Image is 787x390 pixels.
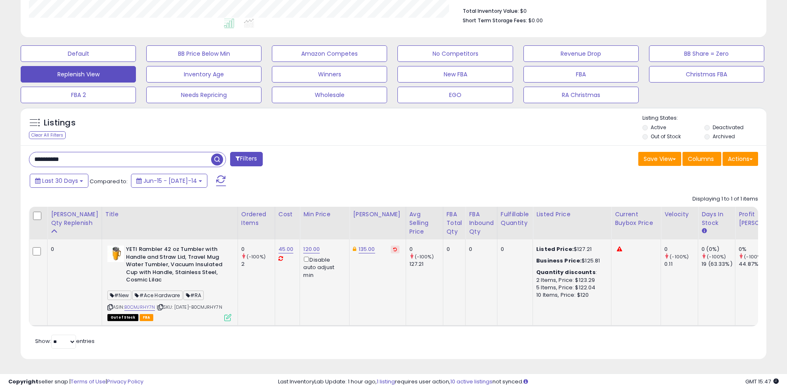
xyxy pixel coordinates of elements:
div: 2 Items, Price: $123.29 [536,277,605,284]
button: Columns [682,152,721,166]
div: 0 (0%) [701,246,735,253]
b: Listed Price: [536,245,574,253]
button: Amazon Competes [272,45,387,62]
button: Wholesale [272,87,387,103]
div: 0 [409,246,443,253]
span: Jun-15 - [DATE]-14 [143,177,197,185]
div: FBA Total Qty [447,210,462,236]
a: 135.00 [359,245,375,253]
button: Needs Repricing [146,87,262,103]
button: Revenue Drop [523,45,639,62]
div: Cost [278,210,297,219]
p: Listing States: [642,114,766,122]
div: 19 (63.33%) [701,260,735,268]
a: 45.00 [278,245,294,253]
label: Deactivated [713,124,744,131]
div: 127.21 [409,260,443,268]
a: Privacy Policy [107,378,143,385]
a: B0CMJRHY7N [124,304,155,311]
button: Winners [272,66,387,83]
div: Velocity [664,210,694,219]
button: RA Christmas [523,87,639,103]
a: 10 active listings [450,378,492,385]
div: 5 Items, Price: $122.04 [536,284,605,291]
span: #RA [183,291,204,300]
div: 0 [501,246,526,253]
li: $0 [463,5,752,15]
th: Please note that this number is a calculation based on your required days of coverage and your ve... [48,207,102,239]
button: Jun-15 - [DATE]-14 [131,174,207,188]
span: Columns [688,155,714,163]
div: : [536,269,605,276]
b: Business Price: [536,257,582,265]
a: 120.00 [303,245,320,253]
div: Clear All Filters [29,131,66,139]
div: [PERSON_NAME] [353,210,402,219]
button: Default [21,45,136,62]
button: Filters [230,152,262,166]
div: 10 Items, Price: $120 [536,291,605,299]
div: Current Buybox Price [615,210,657,227]
span: $0.00 [528,17,543,24]
div: $127.21 [536,246,605,253]
label: Archived [713,133,735,140]
div: 0 [447,246,459,253]
span: Last 30 Days [42,177,78,185]
button: FBA 2 [21,87,136,103]
div: seller snap | | [8,378,143,386]
div: ASIN: [107,246,231,320]
button: Inventory Age [146,66,262,83]
div: Fulfillable Quantity [501,210,529,227]
div: Last InventoryLab Update: 1 hour ago, requires user action, not synced. [278,378,779,386]
label: Active [651,124,666,131]
span: All listings that are currently out of stock and unavailable for purchase on Amazon [107,314,138,321]
div: 0 [664,246,698,253]
a: 1 listing [377,378,395,385]
button: FBA [523,66,639,83]
img: 41NeHxEIxML._SL40_.jpg [107,246,124,262]
b: YETI Rambler 42 oz Tumbler with Handle and Straw Lid, Travel Mug Water Tumbler, Vacuum Insulated ... [126,246,226,286]
button: Save View [638,152,681,166]
div: $125.81 [536,257,605,265]
div: [PERSON_NAME] Qty Replenish [51,210,98,227]
small: (-100%) [670,253,689,260]
button: Replenish View [21,66,136,83]
button: Actions [723,152,758,166]
small: Days In Stock. [701,227,706,235]
div: Min Price [303,210,346,219]
button: New FBA [397,66,513,83]
b: Short Term Storage Fees: [463,17,527,24]
div: Avg Selling Price [409,210,440,236]
div: 0 [51,246,95,253]
div: Listed Price [536,210,608,219]
span: #New [107,291,132,300]
button: Christmas FBA [649,66,764,83]
span: | SKU: [DATE]-B0CMJRHY7N [157,304,222,310]
span: Compared to: [90,177,128,185]
div: 0.11 [664,260,698,268]
small: (-100%) [707,253,726,260]
b: Quantity discounts [536,268,596,276]
div: Disable auto adjust min [303,255,343,279]
small: (-100%) [247,253,266,260]
button: Last 30 Days [30,174,88,188]
div: Days In Stock [701,210,732,227]
small: (-100%) [415,253,434,260]
div: Displaying 1 to 1 of 1 items [692,195,758,203]
span: Show: entries [35,337,95,345]
small: (-100%) [744,253,763,260]
div: 2 [241,260,275,268]
button: BB Price Below Min [146,45,262,62]
span: 2025-08-14 15:47 GMT [745,378,779,385]
button: No Competitors [397,45,513,62]
strong: Copyright [8,378,38,385]
button: BB Share = Zero [649,45,764,62]
div: 0 [241,246,275,253]
span: FBA [140,314,154,321]
div: Ordered Items [241,210,271,227]
b: Total Inventory Value: [463,7,519,14]
div: Title [105,210,234,219]
h5: Listings [44,117,76,129]
label: Out of Stock [651,133,681,140]
a: Terms of Use [71,378,106,385]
